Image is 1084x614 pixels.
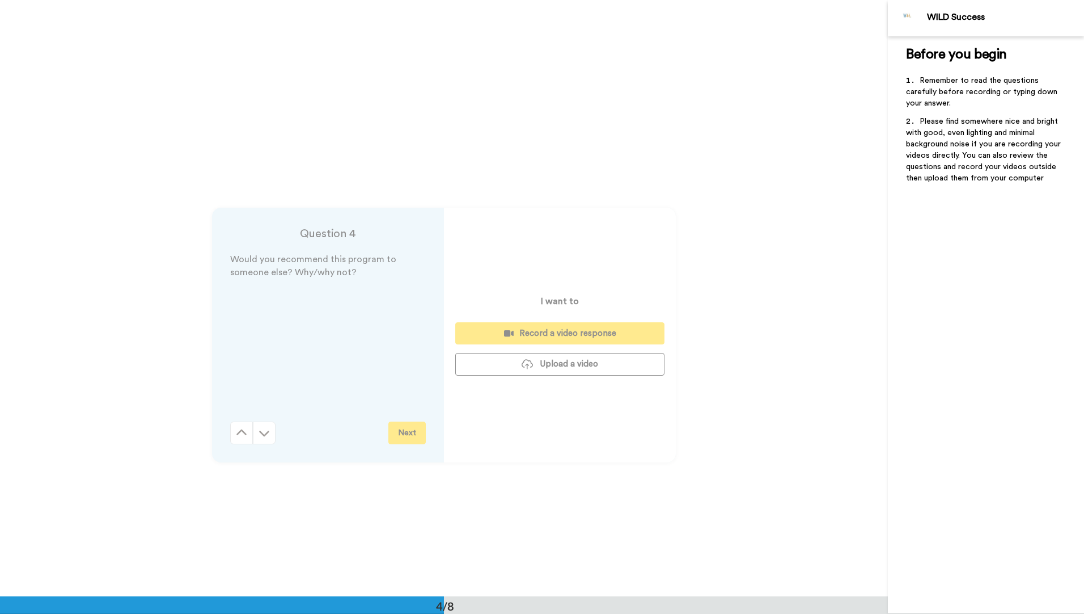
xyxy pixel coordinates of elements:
[230,226,426,242] h4: Question 4
[906,77,1060,107] span: Remember to read the questions carefully before recording or typing down your answer.
[230,255,399,277] span: Would you recommend this program to someone else? Why/why not?
[894,5,921,32] img: Profile Image
[906,48,1006,61] span: Before you begin
[455,322,664,344] button: Record a video response
[388,422,426,444] button: Next
[455,353,664,375] button: Upload a video
[464,327,655,339] div: Record a video response
[906,117,1063,182] span: Please find somewhere nice and bright with good, even lighting and minimal background noise if yo...
[541,295,579,308] p: I want to
[418,598,472,614] div: 4/8
[927,12,1083,23] div: WILD Success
